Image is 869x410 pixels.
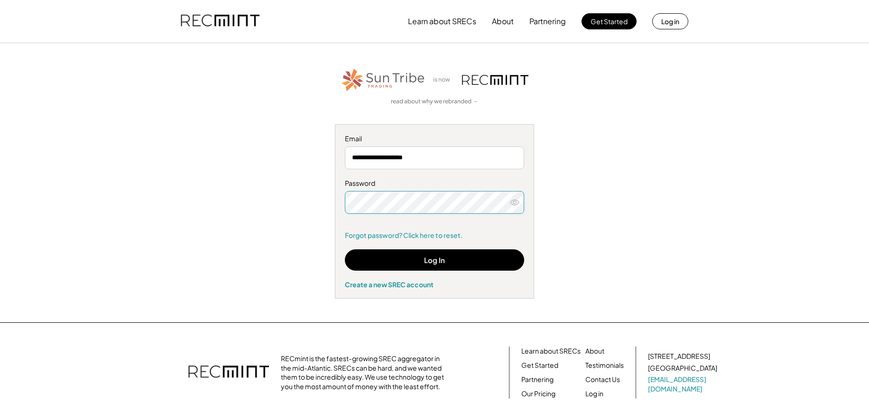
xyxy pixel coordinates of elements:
[188,356,269,389] img: recmint-logotype%403x.png
[585,389,603,399] a: Log in
[582,13,637,29] button: Get Started
[462,75,528,85] img: recmint-logotype%403x.png
[345,280,524,289] div: Create a new SREC account
[529,12,566,31] button: Partnering
[345,134,524,144] div: Email
[521,375,554,384] a: Partnering
[585,346,604,356] a: About
[521,389,555,399] a: Our Pricing
[345,231,524,240] a: Forgot password? Click here to reset.
[648,352,710,361] div: [STREET_ADDRESS]
[652,13,688,29] button: Log in
[391,98,478,106] a: read about why we rebranded →
[521,346,581,356] a: Learn about SRECs
[181,5,259,37] img: recmint-logotype%403x.png
[408,12,476,31] button: Learn about SRECs
[648,375,719,393] a: [EMAIL_ADDRESS][DOMAIN_NAME]
[345,249,524,271] button: Log In
[585,361,624,370] a: Testimonials
[431,76,457,84] div: is now
[492,12,514,31] button: About
[585,375,620,384] a: Contact Us
[341,67,426,93] img: STT_Horizontal_Logo%2B-%2BColor.png
[281,354,449,391] div: RECmint is the fastest-growing SREC aggregator in the mid-Atlantic. SRECs can be hard, and we wan...
[345,179,524,188] div: Password
[648,364,717,373] div: [GEOGRAPHIC_DATA]
[521,361,558,370] a: Get Started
